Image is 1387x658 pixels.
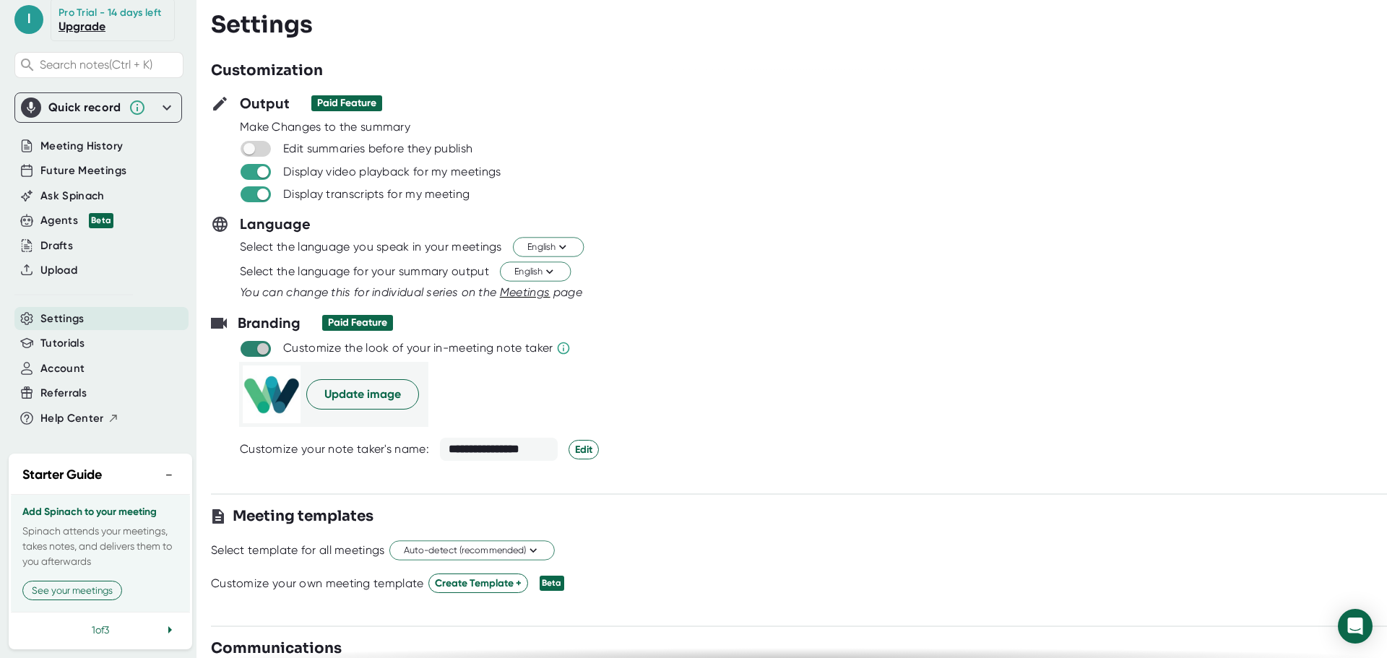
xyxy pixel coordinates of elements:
div: Beta [540,576,564,591]
div: Make Changes to the summary [240,120,1387,134]
div: Edit summaries before they publish [283,142,472,156]
span: Update image [324,386,401,403]
button: English [500,262,571,282]
span: Search notes (Ctrl + K) [40,58,152,72]
a: Upgrade [59,20,105,33]
button: Future Meetings [40,163,126,179]
div: Agents [40,212,113,229]
span: l [14,5,43,34]
button: Meeting History [40,138,123,155]
h3: Branding [238,312,301,334]
button: Upload [40,262,77,279]
h3: Add Spinach to your meeting [22,506,178,518]
div: Open Intercom Messenger [1338,609,1373,644]
h3: Settings [211,11,313,38]
img: picture [243,365,301,423]
button: Drafts [40,238,73,254]
button: Referrals [40,385,87,402]
h2: Starter Guide [22,465,102,485]
button: Settings [40,311,85,327]
div: Customize the look of your in-meeting note taker [283,341,553,355]
span: English [514,265,556,279]
button: Create Template + [428,573,528,593]
div: Paid Feature [317,97,376,110]
div: Select template for all meetings [211,543,385,558]
span: Edit [575,442,592,457]
h3: Customization [211,60,323,82]
button: See your meetings [22,581,122,600]
div: Select the language for your summary output [240,264,489,279]
div: Pro Trial - 14 days left [59,7,161,20]
span: Auto-detect (recommended) [404,544,540,558]
button: Account [40,360,85,377]
span: 1 of 3 [92,624,109,636]
i: You can change this for individual series on the page [240,285,582,299]
button: − [160,464,178,485]
div: Paid Feature [328,316,387,329]
h3: Meeting templates [233,506,373,527]
button: Update image [306,379,419,410]
button: English [513,238,584,257]
span: Meetings [500,285,550,299]
div: Beta [89,213,113,228]
div: Customize your own meeting template [211,576,424,591]
button: Agents Beta [40,212,113,229]
button: Edit [569,440,599,459]
div: Quick record [48,100,121,115]
div: Quick record [21,93,176,122]
div: Display transcripts for my meeting [283,187,470,202]
div: Display video playback for my meetings [283,165,501,179]
span: Create Template + [435,576,522,591]
div: Select the language you speak in your meetings [240,240,502,254]
h3: Output [240,92,290,114]
h3: Language [240,213,311,235]
p: Spinach attends your meetings, takes notes, and delivers them to you afterwards [22,524,178,569]
button: Auto-detect (recommended) [389,541,555,560]
span: English [527,241,569,254]
button: Help Center [40,410,119,427]
button: Ask Spinach [40,188,105,204]
div: Customize your note taker's name: [240,442,429,456]
span: Help Center [40,410,104,427]
button: Tutorials [40,335,85,352]
button: Meetings [500,284,550,301]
